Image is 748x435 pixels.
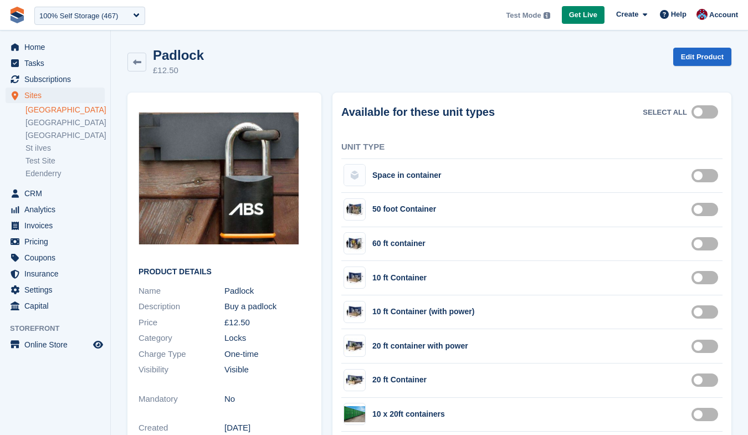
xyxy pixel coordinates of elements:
[24,234,91,249] span: Pricing
[696,9,708,20] img: David Hughes
[6,337,105,352] a: menu
[709,9,738,21] span: Account
[372,170,441,181] div: Space in container
[25,130,105,141] a: [GEOGRAPHIC_DATA]
[139,364,224,376] div: Visibility
[6,282,105,298] a: menu
[9,7,25,23] img: stora-icon-8386f47178a22dfd0bd8f6a31ec36ba5ce8667c1dd55bd0f319d3a0aa187defe.svg
[691,243,723,244] label: 2960
[372,203,436,215] div: 50 foot Container
[544,12,550,19] img: icon-info-grey-7440780725fd019a000dd9b08b2336e03edf1995a4989e88bcd33f0948082b44.svg
[341,106,495,119] h2: Available for these unit types
[24,202,91,217] span: Analytics
[691,413,723,415] label: 10860
[24,39,91,55] span: Home
[139,300,224,313] div: Description
[24,55,91,71] span: Tasks
[139,348,224,361] div: Charge Type
[24,71,91,87] span: Subscriptions
[139,422,224,434] div: Created
[691,345,723,347] label: 4299
[139,268,310,277] h2: Product Details
[24,337,91,352] span: Online Store
[643,107,687,118] div: Select all
[24,266,91,282] span: Insurance
[6,234,105,249] a: menu
[344,338,365,354] img: 20-ft-container.jpg
[224,332,310,345] div: Locks
[39,11,118,22] div: 100% Self Storage (467)
[691,380,723,381] label: 2945
[24,218,91,233] span: Invoices
[562,6,604,24] a: Get Live
[344,304,365,320] img: 10-ft-container.jpg
[153,64,204,77] p: £12.50
[691,311,723,313] label: 8055
[372,238,426,249] div: 60 ft container
[344,202,365,218] img: 50-sqft-container.jpg
[671,9,686,20] span: Help
[6,218,105,233] a: menu
[139,285,224,298] div: Name
[341,137,650,159] th: Unit type
[616,9,638,20] span: Create
[569,9,597,21] span: Get Live
[10,323,110,334] span: Storefront
[372,408,445,420] div: 10 x 20ft containers
[224,348,310,361] div: One-time
[344,372,365,388] img: 20-ft-container.jpg
[344,270,365,286] img: 10-ft-container.jpg
[224,300,310,313] div: Buy a padlock
[25,105,105,115] a: [GEOGRAPHIC_DATA]
[25,168,105,179] a: Edenderry
[691,111,723,112] label: Toggle all
[6,186,105,201] a: menu
[224,285,310,298] div: Padlock
[691,277,723,279] label: 2944
[6,202,105,217] a: menu
[372,374,427,386] div: 20 ft Container
[673,48,731,66] a: Edit Product
[6,88,105,103] a: menu
[6,71,105,87] a: menu
[139,393,224,406] div: Mandatory
[691,175,723,176] label: 5673
[24,282,91,298] span: Settings
[691,209,723,211] label: 2959
[25,143,105,153] a: St iIves
[6,266,105,282] a: menu
[372,306,474,318] div: 10 ft Container (with power)
[344,236,365,252] img: 60-sqft-container.jpg
[224,316,310,329] div: £12.50
[91,338,105,351] a: Preview store
[24,88,91,103] span: Sites
[24,298,91,314] span: Capital
[6,298,105,314] a: menu
[6,250,105,265] a: menu
[139,332,224,345] div: Category
[25,156,105,166] a: Test Site
[372,272,427,284] div: 10 ft Container
[153,48,204,63] h2: Padlock
[24,250,91,265] span: Coupons
[6,55,105,71] a: menu
[6,39,105,55] a: menu
[344,165,365,186] img: blank-unit-type-icon-ffbac7b88ba66c5e286b0e438baccc4b9c83835d4c34f86887a83fc20ec27e7b.svg
[344,406,365,422] img: outdoor-storage.JPEG
[224,422,310,434] div: [DATE]
[139,112,299,244] img: padlock.png
[139,316,224,329] div: Price
[224,393,310,406] div: No
[372,340,468,352] div: 20 ft container with power
[24,186,91,201] span: CRM
[224,364,310,376] div: Visible
[25,117,105,128] a: [GEOGRAPHIC_DATA]
[506,10,541,21] span: Test Mode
